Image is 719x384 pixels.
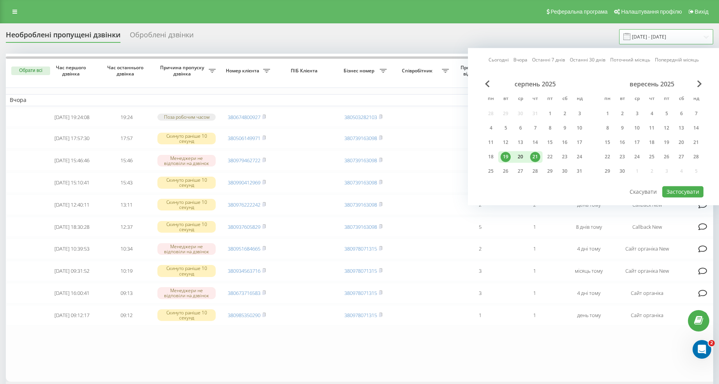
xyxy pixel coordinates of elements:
span: Номер клієнта [223,68,263,74]
div: 31 [574,166,585,176]
td: 15:43 [99,172,154,193]
td: [DATE] 09:12:17 [45,305,99,326]
td: [DATE] 15:10:41 [45,172,99,193]
td: 10:34 [99,238,154,259]
div: нд 14 вер 2025 р. [689,122,703,134]
span: Next Month [697,80,702,87]
td: [DATE] 15:46:46 [45,150,99,171]
abbr: неділя [690,93,702,105]
div: пт 29 серп 2025 р. [543,165,557,177]
abbr: понеділок [485,93,497,105]
div: вт 2 вер 2025 р. [615,108,630,119]
abbr: середа [631,93,643,105]
a: 380978071315 [344,267,377,274]
div: пн 25 серп 2025 р. [483,165,498,177]
button: Застосувати [662,186,703,197]
div: ср 10 вер 2025 р. [630,122,644,134]
div: 9 [560,123,570,133]
div: чт 11 вер 2025 р. [644,122,659,134]
td: 2 [453,238,507,259]
div: Необроблені пропущені дзвінки [6,31,120,43]
div: 23 [617,152,627,162]
span: Налаштування профілю [621,9,682,15]
div: 27 [676,152,686,162]
span: Previous Month [485,80,490,87]
td: 1 [453,305,507,326]
a: 380934563716 [228,267,260,274]
div: пт 19 вер 2025 р. [659,137,674,148]
div: 25 [486,166,496,176]
abbr: вівторок [500,93,511,105]
div: пт 8 серп 2025 р. [543,122,557,134]
td: 4 дні тому [562,283,616,303]
div: сб 16 серп 2025 р. [557,137,572,148]
div: 14 [691,123,701,133]
div: вт 12 серп 2025 р. [498,137,513,148]
td: місяць тому [562,261,616,281]
div: 20 [676,137,686,147]
div: вт 23 вер 2025 р. [615,151,630,163]
a: 380979462722 [228,157,260,164]
abbr: понеділок [602,93,613,105]
div: Скинуто раніше 10 секунд [157,177,216,188]
div: чт 18 вер 2025 р. [644,137,659,148]
div: пт 5 вер 2025 р. [659,108,674,119]
div: 1 [545,109,555,119]
div: 12 [501,137,511,147]
td: Сайт органіка [616,283,678,303]
div: 28 [691,152,701,162]
div: Скинуто раніше 10 секунд [157,221,216,233]
a: 380673716583 [228,289,260,296]
abbr: субота [559,93,571,105]
div: сб 13 вер 2025 р. [674,122,689,134]
button: Скасувати [625,186,661,197]
td: 15:46 [99,150,154,171]
div: 5 [661,109,672,119]
a: 380985350290 [228,312,260,319]
div: 23 [560,152,570,162]
div: 5 [501,123,511,133]
td: 1 [507,283,562,303]
div: 19 [501,152,511,162]
div: 10 [632,123,642,133]
a: 380674800927 [228,114,260,121]
div: нд 24 серп 2025 р. [572,151,587,163]
div: 6 [515,123,525,133]
div: пн 18 серп 2025 р. [483,151,498,163]
div: чт 14 серп 2025 р. [528,137,543,148]
div: 13 [515,137,525,147]
div: сб 27 вер 2025 р. [674,151,689,163]
td: [DATE] 16:00:41 [45,283,99,303]
div: чт 28 серп 2025 р. [528,165,543,177]
div: ср 24 вер 2025 р. [630,151,644,163]
div: 3 [632,109,642,119]
div: 1 [602,109,613,119]
button: Обрати всі [11,67,50,75]
div: серпень 2025 [483,80,587,88]
span: Пропущених від клієнта [457,65,496,77]
div: вт 26 серп 2025 р. [498,165,513,177]
span: Час першого дзвінка [51,65,93,77]
div: сб 9 серп 2025 р. [557,122,572,134]
div: вт 16 вер 2025 р. [615,137,630,148]
div: 22 [602,152,613,162]
div: 25 [647,152,657,162]
span: ПІБ Клієнта [281,68,330,74]
div: вт 9 вер 2025 р. [615,122,630,134]
a: 380739163098 [344,223,377,230]
div: 12 [661,123,672,133]
div: 2 [617,109,627,119]
td: 09:12 [99,305,154,326]
td: Сайт органіка New [616,238,678,259]
div: 30 [560,166,570,176]
div: Поза робочим часом [157,114,216,120]
div: пн 11 серп 2025 р. [483,137,498,148]
div: 29 [602,166,613,176]
td: [DATE] 12:40:11 [45,195,99,215]
div: 9 [617,123,627,133]
a: Поточний місяць [610,56,650,64]
div: 8 [602,123,613,133]
div: 8 [545,123,555,133]
div: пт 1 серп 2025 р. [543,108,557,119]
td: 09:13 [99,283,154,303]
